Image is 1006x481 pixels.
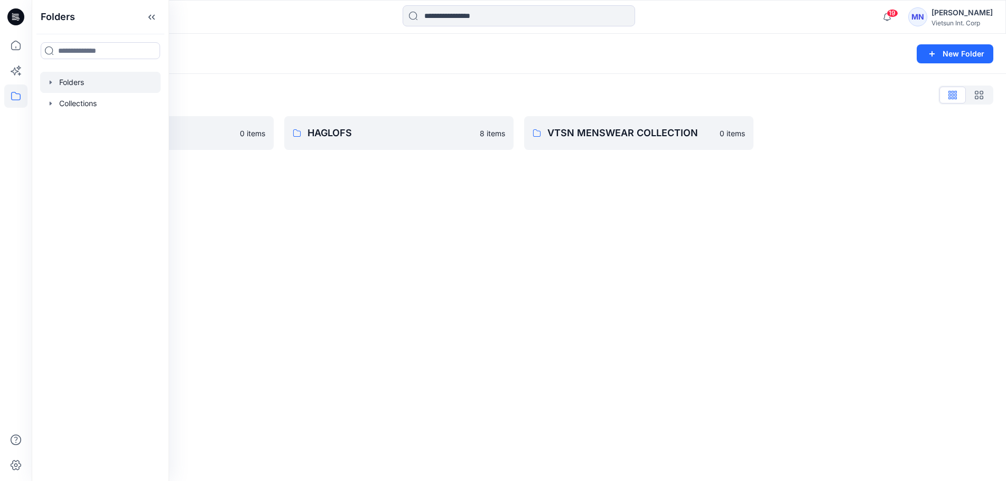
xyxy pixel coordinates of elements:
div: Vietsun Int. Corp [932,19,993,27]
p: 0 items [720,128,745,139]
div: MN [908,7,927,26]
p: 8 items [480,128,505,139]
a: HAGLOFS8 items [284,116,514,150]
button: New Folder [917,44,993,63]
p: VTSN MENSWEAR COLLECTION [547,126,713,140]
a: VTSN MENSWEAR COLLECTION0 items [524,116,753,150]
div: [PERSON_NAME] [932,6,993,19]
span: 19 [887,9,898,17]
p: 0 items [240,128,265,139]
p: HAGLOFS [308,126,473,140]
